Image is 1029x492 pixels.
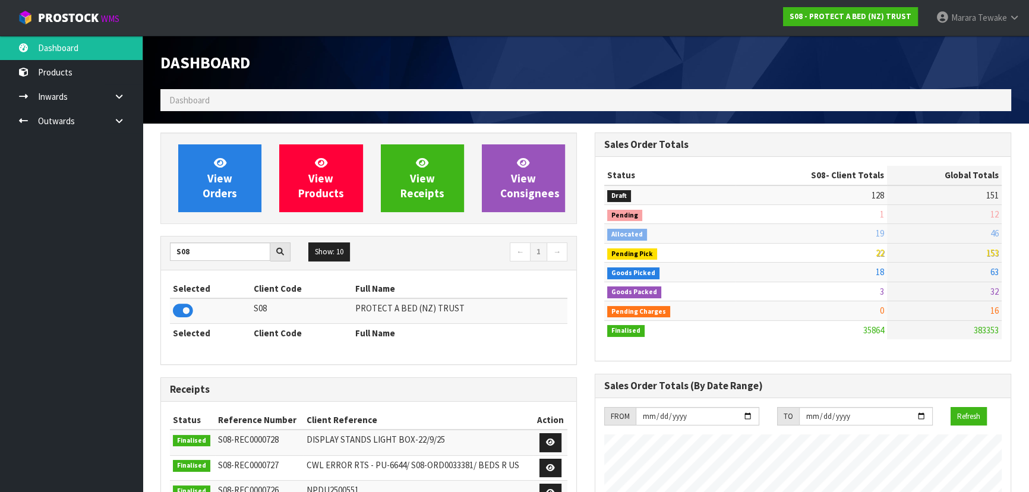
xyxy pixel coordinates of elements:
[279,144,362,212] a: ViewProducts
[352,298,567,324] td: PROTECT A BED (NZ) TRUST
[173,460,210,472] span: Finalised
[880,286,884,297] span: 3
[986,190,999,201] span: 151
[170,279,251,298] th: Selected
[604,166,736,185] th: Status
[811,169,826,181] span: S08
[101,13,119,24] small: WMS
[990,266,999,277] span: 63
[783,7,918,26] a: S08 - PROTECT A BED (NZ) TRUST
[876,228,884,239] span: 19
[251,324,352,343] th: Client Code
[990,209,999,220] span: 12
[607,229,647,241] span: Allocated
[533,411,567,430] th: Action
[604,407,636,426] div: FROM
[178,144,261,212] a: ViewOrders
[308,242,350,261] button: Show: 10
[607,267,659,279] span: Goods Picked
[951,407,987,426] button: Refresh
[218,434,279,445] span: S08-REC0000728
[887,166,1002,185] th: Global Totals
[790,11,911,21] strong: S08 - PROTECT A BED (NZ) TRUST
[173,435,210,447] span: Finalised
[169,94,210,106] span: Dashboard
[215,411,304,430] th: Reference Number
[510,242,531,261] a: ←
[607,286,661,298] span: Goods Packed
[607,306,670,318] span: Pending Charges
[604,139,1002,150] h3: Sales Order Totals
[607,190,631,202] span: Draft
[400,156,444,200] span: View Receipts
[736,166,887,185] th: - Client Totals
[986,247,999,258] span: 153
[876,266,884,277] span: 18
[218,459,279,471] span: S08-REC0000727
[203,156,237,200] span: View Orders
[352,324,567,343] th: Full Name
[251,279,352,298] th: Client Code
[604,380,1002,392] h3: Sales Order Totals (By Date Range)
[251,298,352,324] td: S08
[307,459,519,471] span: CWL ERROR RTS - PU-6644/ S08-ORD0033381/ BEDS R US
[990,305,999,316] span: 16
[307,434,445,445] span: DISPLAY STANDS LIGHT BOX-22/9/25
[978,12,1007,23] span: Tewake
[974,324,999,336] span: 383353
[500,156,560,200] span: View Consignees
[863,324,884,336] span: 35864
[990,228,999,239] span: 46
[378,242,568,263] nav: Page navigation
[876,247,884,258] span: 22
[160,52,250,72] span: Dashboard
[38,10,99,26] span: ProStock
[170,242,270,261] input: Search clients
[607,325,645,337] span: Finalised
[547,242,567,261] a: →
[298,156,344,200] span: View Products
[607,210,642,222] span: Pending
[607,248,657,260] span: Pending Pick
[170,411,215,430] th: Status
[530,242,547,261] a: 1
[170,324,251,343] th: Selected
[18,10,33,25] img: cube-alt.png
[872,190,884,201] span: 128
[880,209,884,220] span: 1
[990,286,999,297] span: 32
[777,407,799,426] div: TO
[381,144,464,212] a: ViewReceipts
[170,384,567,395] h3: Receipts
[482,144,565,212] a: ViewConsignees
[951,12,976,23] span: Marara
[304,411,533,430] th: Client Reference
[880,305,884,316] span: 0
[352,279,567,298] th: Full Name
